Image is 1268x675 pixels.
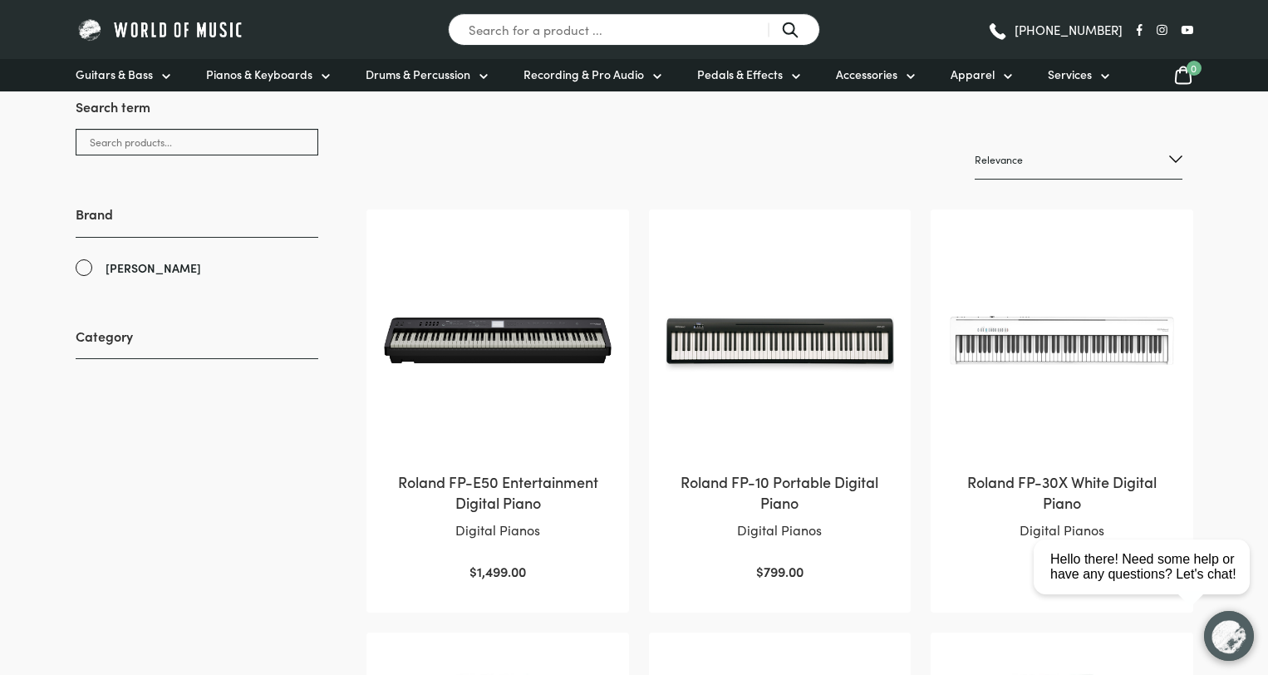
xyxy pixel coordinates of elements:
[756,562,764,580] span: $
[1027,492,1268,675] iframe: Chat with our support team
[469,562,526,580] bdi: 1,499.00
[76,327,318,359] h3: Category
[76,66,153,83] span: Guitars & Bass
[366,66,470,83] span: Drums & Percussion
[1187,61,1202,76] span: 0
[523,66,644,83] span: Recording & Pro Audio
[947,226,1176,583] a: Roland FP-30X White Digital PianoDigital Pianos $890.00
[448,13,820,46] input: Search for a product ...
[947,226,1176,455] img: Roland FP-30X White Digital Piano
[1015,23,1123,36] span: [PHONE_NUMBER]
[469,562,477,580] span: $
[666,471,894,513] h2: Roland FP-10 Portable Digital Piano
[383,471,612,513] h2: Roland FP-E50 Entertainment Digital Piano
[76,259,318,278] a: [PERSON_NAME]
[666,226,894,455] img: Roland FP-10
[106,259,201,278] span: [PERSON_NAME]
[383,226,612,455] img: Roland FP-E50 Entertainment Digital Piano Front
[76,97,318,129] h3: Search term
[756,562,804,580] bdi: 799.00
[383,226,612,583] a: Roland FP-E50 Entertainment Digital PianoDigital Pianos $1,499.00
[76,129,318,155] input: Search products...
[666,520,894,541] p: Digital Pianos
[987,17,1123,42] a: [PHONE_NUMBER]
[947,520,1176,541] p: Digital Pianos
[947,471,1176,513] h2: Roland FP-30X White Digital Piano
[76,17,246,42] img: World of Music
[697,66,783,83] span: Pedals & Effects
[951,66,995,83] span: Apparel
[76,204,318,277] div: Brand
[206,66,312,83] span: Pianos & Keyboards
[975,140,1182,180] select: Shop order
[1048,66,1092,83] span: Services
[76,204,318,237] h3: Brand
[836,66,897,83] span: Accessories
[666,226,894,583] a: Roland FP-10 Portable Digital PianoDigital Pianos $799.00
[383,520,612,541] p: Digital Pianos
